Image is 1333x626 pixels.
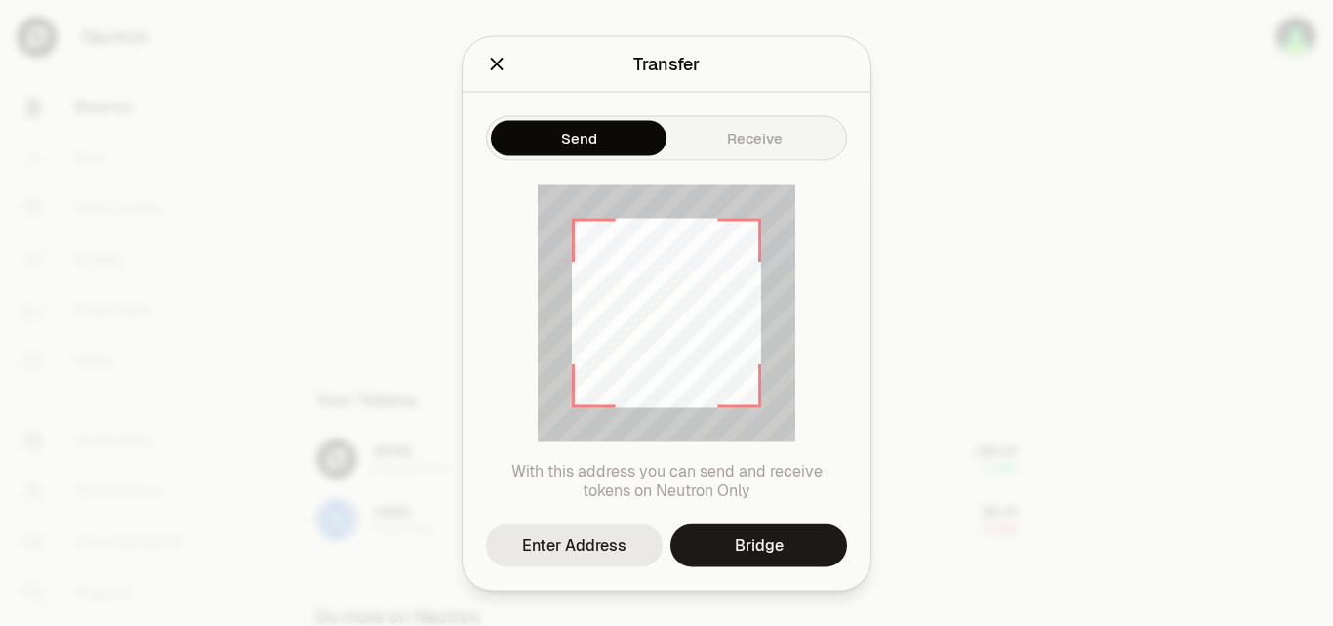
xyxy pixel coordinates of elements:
div: Transfer [633,50,700,77]
p: With this address you can send and receive tokens on Neutron Only [486,461,847,500]
button: Receive [666,120,842,155]
button: Send [491,120,666,155]
button: Enter Address [486,523,663,566]
button: Close [486,50,507,77]
div: Enter Address [522,533,626,557]
a: Bridge [670,523,847,566]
